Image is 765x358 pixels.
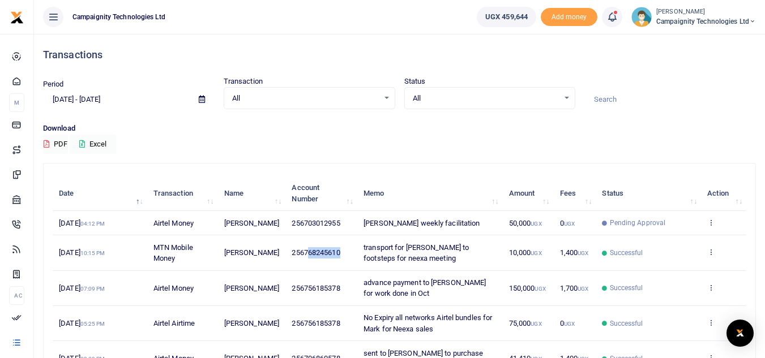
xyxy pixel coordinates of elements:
[631,7,756,27] a: profile-user [PERSON_NAME] Campaignity Technologies Ltd
[541,12,597,20] a: Add money
[584,90,756,109] input: Search
[292,319,340,327] span: 256756185378
[80,221,105,227] small: 04:12 PM
[292,219,340,227] span: 256703012955
[80,321,105,327] small: 05:25 PM
[610,248,643,258] span: Successful
[43,90,190,109] input: select period
[631,7,652,27] img: profile-user
[564,321,575,327] small: UGX
[578,286,588,292] small: UGX
[610,218,666,228] span: Pending Approval
[535,286,545,292] small: UGX
[43,123,756,135] p: Download
[59,284,105,292] span: [DATE]
[364,219,480,227] span: [PERSON_NAME] weekly facilitation
[9,93,24,112] li: M
[503,176,554,211] th: Amount: activate to sort column ascending
[59,319,105,327] span: [DATE]
[564,221,575,227] small: UGX
[553,176,596,211] th: Fees: activate to sort column ascending
[224,248,279,257] span: [PERSON_NAME]
[292,284,340,292] span: 256756185378
[153,284,194,292] span: Airtel Money
[656,7,756,17] small: [PERSON_NAME]
[472,7,541,27] li: Wallet ballance
[509,284,546,292] span: 150,000
[560,319,575,327] span: 0
[232,93,379,104] span: All
[80,250,105,256] small: 10:15 PM
[224,319,279,327] span: [PERSON_NAME]
[477,7,536,27] a: UGX 459,644
[70,135,116,154] button: Excel
[43,79,64,90] label: Period
[10,12,24,21] a: logo-small logo-large logo-large
[596,176,701,211] th: Status: activate to sort column ascending
[531,250,541,256] small: UGX
[10,11,24,24] img: logo-small
[224,219,279,227] span: [PERSON_NAME]
[485,11,528,23] span: UGX 459,644
[153,243,193,263] span: MTN Mobile Money
[610,318,643,329] span: Successful
[531,221,541,227] small: UGX
[560,284,589,292] span: 1,700
[364,243,469,263] span: transport for [PERSON_NAME] to footsteps for neexa meeting
[726,320,754,347] div: Open Intercom Messenger
[701,176,746,211] th: Action: activate to sort column ascending
[357,176,503,211] th: Memo: activate to sort column ascending
[541,8,597,27] li: Toup your wallet
[578,250,588,256] small: UGX
[68,12,170,22] span: Campaignity Technologies Ltd
[413,93,559,104] span: All
[531,321,541,327] small: UGX
[404,76,426,87] label: Status
[541,8,597,27] span: Add money
[560,248,589,257] span: 1,400
[610,283,643,293] span: Successful
[509,248,542,257] span: 10,000
[509,219,542,227] span: 50,000
[224,284,279,292] span: [PERSON_NAME]
[153,219,194,227] span: Airtel Money
[59,219,105,227] span: [DATE]
[147,176,218,211] th: Transaction: activate to sort column ascending
[43,49,756,61] h4: Transactions
[43,135,68,154] button: PDF
[364,313,492,333] span: No Expiry all networks Airtel bundles for Mark for Neexa sales
[509,319,542,327] span: 75,000
[9,286,24,305] li: Ac
[656,16,756,27] span: Campaignity Technologies Ltd
[53,176,147,211] th: Date: activate to sort column descending
[80,286,105,292] small: 07:09 PM
[153,319,195,327] span: Airtel Airtime
[292,248,340,257] span: 256768245610
[59,248,105,257] span: [DATE]
[560,219,575,227] span: 0
[285,176,357,211] th: Account Number: activate to sort column ascending
[218,176,286,211] th: Name: activate to sort column ascending
[224,76,263,87] label: Transaction
[364,278,486,298] span: advance payment to [PERSON_NAME] for work done in Oct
